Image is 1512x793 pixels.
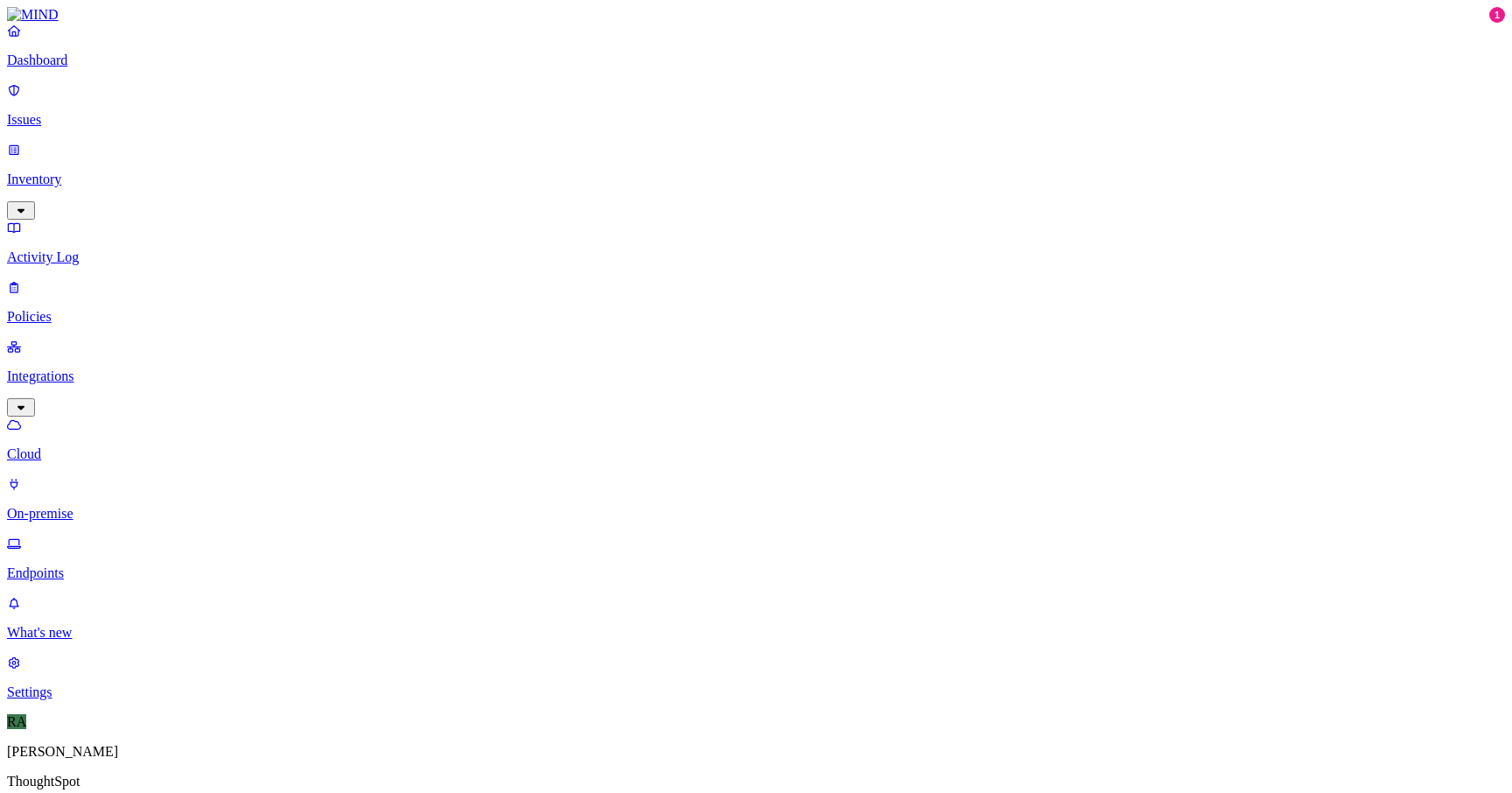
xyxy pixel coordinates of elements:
a: On-premise [7,476,1505,522]
a: Settings [7,655,1505,700]
a: MIND [7,7,1505,23]
a: Policies [7,279,1505,325]
span: RA [7,714,26,729]
a: Integrations [7,339,1505,414]
p: Dashboard [7,53,1505,68]
a: Cloud [7,417,1505,462]
p: Issues [7,112,1505,128]
a: Inventory [7,142,1505,217]
p: ThoughtSpot [7,774,1505,789]
a: Activity Log [7,220,1505,265]
p: Inventory [7,172,1505,187]
p: Policies [7,309,1505,325]
p: Settings [7,684,1505,700]
p: Cloud [7,446,1505,462]
p: Endpoints [7,565,1505,581]
a: Issues [7,82,1505,128]
p: Activity Log [7,249,1505,265]
a: What's new [7,595,1505,641]
a: Endpoints [7,536,1505,581]
img: MIND [7,7,59,23]
a: Dashboard [7,23,1505,68]
div: 1 [1489,7,1505,23]
p: What's new [7,625,1505,641]
p: [PERSON_NAME] [7,744,1505,760]
p: Integrations [7,368,1505,384]
p: On-premise [7,506,1505,522]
